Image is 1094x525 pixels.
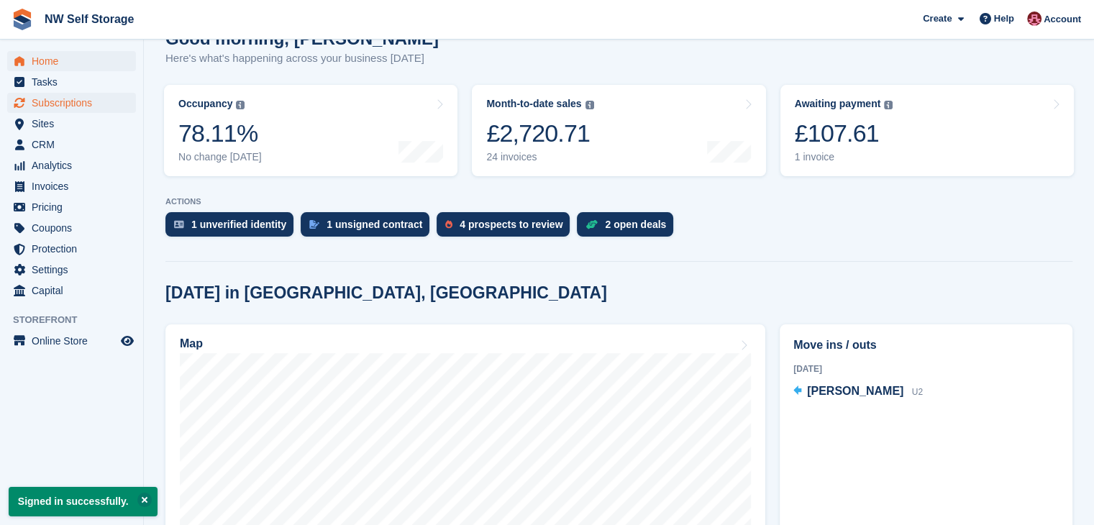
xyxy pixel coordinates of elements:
span: U2 [912,387,923,397]
h2: Map [180,337,203,350]
span: Capital [32,280,118,301]
div: No change [DATE] [178,151,262,163]
span: Online Store [32,331,118,351]
a: 1 unverified identity [165,212,301,244]
a: menu [7,260,136,280]
div: Occupancy [178,98,232,110]
a: [PERSON_NAME] U2 [793,383,923,401]
span: CRM [32,134,118,155]
a: 2 open deals [577,212,680,244]
a: 1 unsigned contract [301,212,437,244]
h2: [DATE] in [GEOGRAPHIC_DATA], [GEOGRAPHIC_DATA] [165,283,607,303]
span: Help [994,12,1014,26]
h2: Move ins / outs [793,337,1059,354]
span: Home [32,51,118,71]
div: 1 unsigned contract [327,219,422,230]
img: Josh Vines [1027,12,1041,26]
div: 78.11% [178,119,262,148]
span: Subscriptions [32,93,118,113]
a: Month-to-date sales £2,720.71 24 invoices [472,85,765,176]
a: menu [7,176,136,196]
a: menu [7,280,136,301]
a: menu [7,134,136,155]
a: menu [7,93,136,113]
img: deal-1b604bf984904fb50ccaf53a9ad4b4a5d6e5aea283cecdc64d6e3604feb123c2.svg [585,219,598,229]
div: £2,720.71 [486,119,593,148]
div: £107.61 [795,119,893,148]
span: Account [1044,12,1081,27]
img: icon-info-grey-7440780725fd019a000dd9b08b2336e03edf1995a4989e88bcd33f0948082b44.svg [585,101,594,109]
span: Protection [32,239,118,259]
a: Awaiting payment £107.61 1 invoice [780,85,1074,176]
div: 1 invoice [795,151,893,163]
div: [DATE] [793,362,1059,375]
div: 2 open deals [605,219,666,230]
a: menu [7,51,136,71]
p: Here's what's happening across your business [DATE] [165,50,439,67]
span: Coupons [32,218,118,238]
div: Month-to-date sales [486,98,581,110]
p: ACTIONS [165,197,1072,206]
div: 4 prospects to review [460,219,562,230]
span: Sites [32,114,118,134]
img: contract_signature_icon-13c848040528278c33f63329250d36e43548de30e8caae1d1a13099fd9432cc5.svg [309,220,319,229]
span: Settings [32,260,118,280]
a: Occupancy 78.11% No change [DATE] [164,85,457,176]
span: Pricing [32,197,118,217]
a: menu [7,72,136,92]
img: icon-info-grey-7440780725fd019a000dd9b08b2336e03edf1995a4989e88bcd33f0948082b44.svg [884,101,893,109]
a: Preview store [119,332,136,350]
img: prospect-51fa495bee0391a8d652442698ab0144808aea92771e9ea1ae160a38d050c398.svg [445,220,452,229]
span: Tasks [32,72,118,92]
img: verify_identity-adf6edd0f0f0b5bbfe63781bf79b02c33cf7c696d77639b501bdc392416b5a36.svg [174,220,184,229]
a: menu [7,331,136,351]
div: 1 unverified identity [191,219,286,230]
a: NW Self Storage [39,7,140,31]
span: Invoices [32,176,118,196]
div: 24 invoices [486,151,593,163]
img: icon-info-grey-7440780725fd019a000dd9b08b2336e03edf1995a4989e88bcd33f0948082b44.svg [236,101,245,109]
a: menu [7,155,136,175]
span: Storefront [13,313,143,327]
div: Awaiting payment [795,98,881,110]
a: menu [7,239,136,259]
span: [PERSON_NAME] [807,385,903,397]
span: Analytics [32,155,118,175]
span: Create [923,12,952,26]
a: menu [7,114,136,134]
p: Signed in successfully. [9,487,158,516]
a: menu [7,218,136,238]
img: stora-icon-8386f47178a22dfd0bd8f6a31ec36ba5ce8667c1dd55bd0f319d3a0aa187defe.svg [12,9,33,30]
a: 4 prospects to review [437,212,577,244]
a: menu [7,197,136,217]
